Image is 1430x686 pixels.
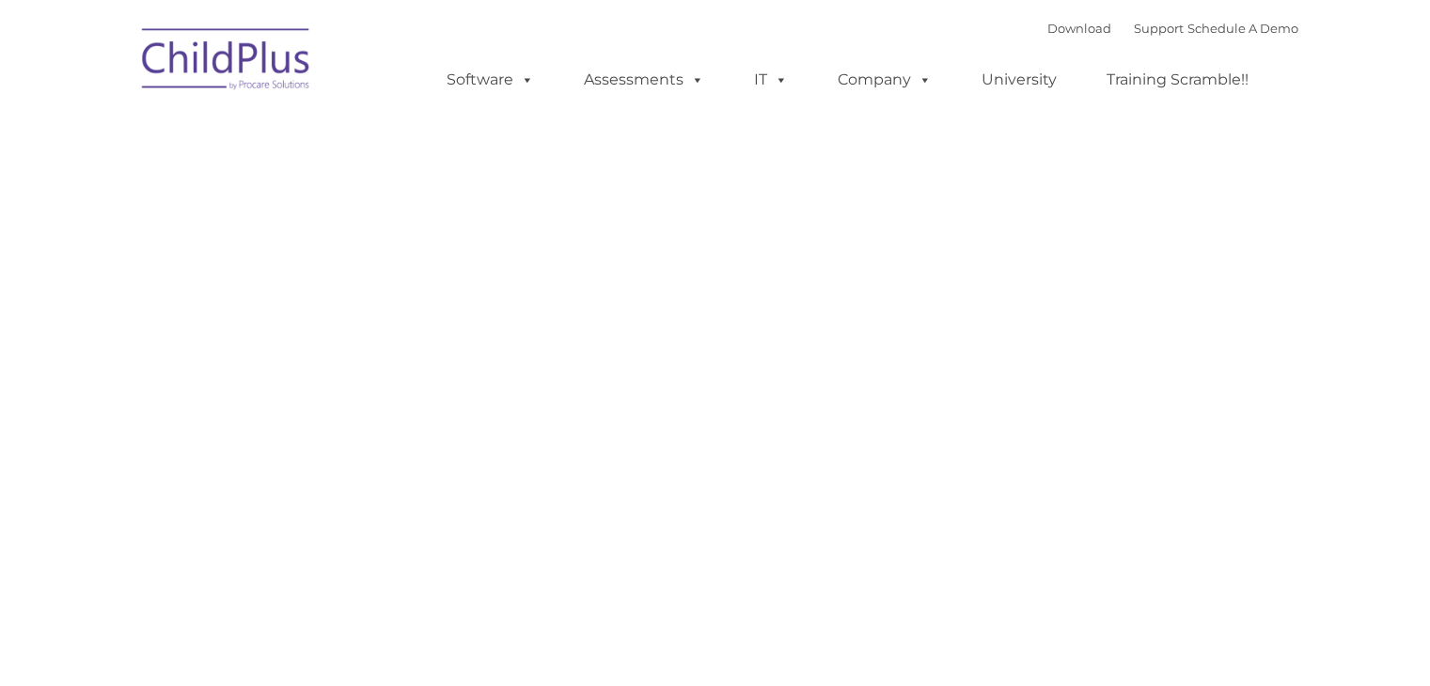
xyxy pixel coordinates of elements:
a: University [963,61,1076,99]
a: Training Scramble!! [1088,61,1267,99]
a: IT [735,61,807,99]
a: Download [1047,21,1111,36]
img: ChildPlus by Procare Solutions [133,15,321,109]
a: Schedule A Demo [1187,21,1298,36]
a: Support [1134,21,1184,36]
a: Software [428,61,553,99]
font: | [1047,21,1298,36]
a: Company [819,61,951,99]
a: Assessments [565,61,723,99]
